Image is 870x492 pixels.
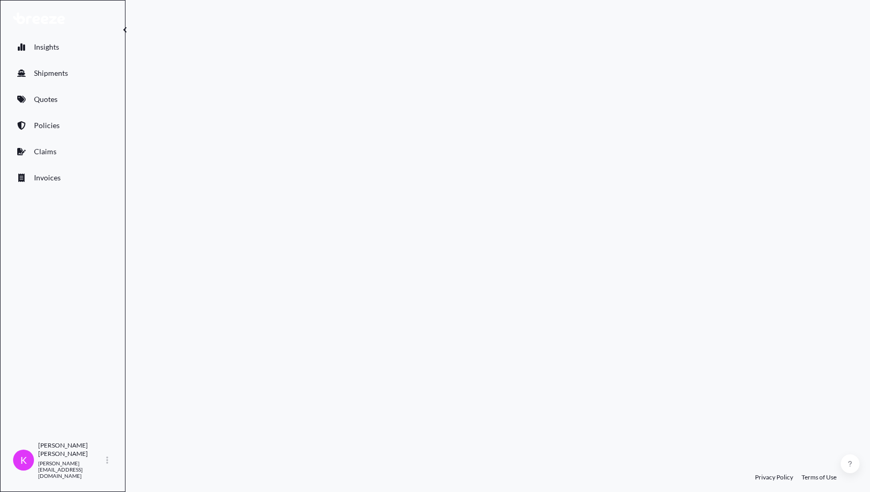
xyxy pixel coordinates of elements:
[755,473,793,482] a: Privacy Policy
[34,120,60,131] p: Policies
[9,63,117,84] a: Shipments
[9,167,117,188] a: Invoices
[802,473,837,482] a: Terms of Use
[38,441,104,458] p: [PERSON_NAME] [PERSON_NAME]
[34,173,61,183] p: Invoices
[34,146,56,157] p: Claims
[34,94,58,105] p: Quotes
[34,68,68,78] p: Shipments
[9,37,117,58] a: Insights
[9,115,117,136] a: Policies
[34,42,59,52] p: Insights
[20,455,27,465] span: K
[9,141,117,162] a: Claims
[9,89,117,110] a: Quotes
[38,460,104,479] p: [PERSON_NAME][EMAIL_ADDRESS][DOMAIN_NAME]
